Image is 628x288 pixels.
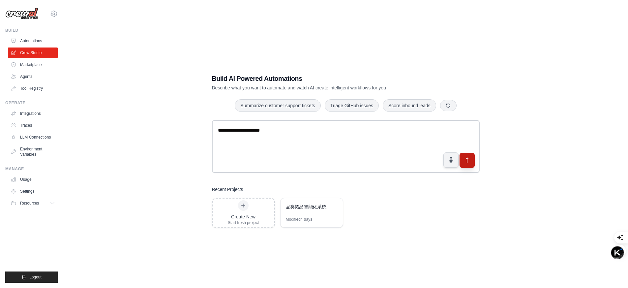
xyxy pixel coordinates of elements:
a: Settings [8,186,58,197]
div: Build [5,28,58,33]
button: Score inbound leads [383,99,436,112]
div: Manage [5,166,58,172]
a: Marketplace [8,59,58,70]
span: Resources [20,201,39,206]
button: Summarize customer support tickets [235,99,320,112]
img: Logo [5,8,38,20]
p: Describe what you want to automate and watch AI create intelligent workflows for you [212,84,434,91]
a: Traces [8,120,58,131]
span: Logout [29,274,42,280]
button: Click to speak your automation idea [443,152,459,168]
a: Integrations [8,108,58,119]
div: Create New [228,213,259,220]
h3: Recent Projects [212,186,243,193]
a: Tool Registry [8,83,58,94]
a: Environment Variables [8,144,58,160]
a: LLM Connections [8,132,58,143]
div: Start fresh project [228,220,259,225]
button: Resources [8,198,58,208]
button: Triage GitHub issues [325,99,379,112]
button: Logout [5,272,58,283]
div: Operate [5,100,58,106]
div: 聊天小组件 [595,256,628,288]
a: Automations [8,36,58,46]
h1: Build AI Powered Automations [212,74,434,83]
div: Modified 4 days [286,217,313,222]
iframe: Chat Widget [595,256,628,288]
div: 品类拓品智能化系统 [286,204,331,210]
a: Agents [8,71,58,82]
button: Get new suggestions [440,100,457,111]
a: Usage [8,174,58,185]
a: Crew Studio [8,48,58,58]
